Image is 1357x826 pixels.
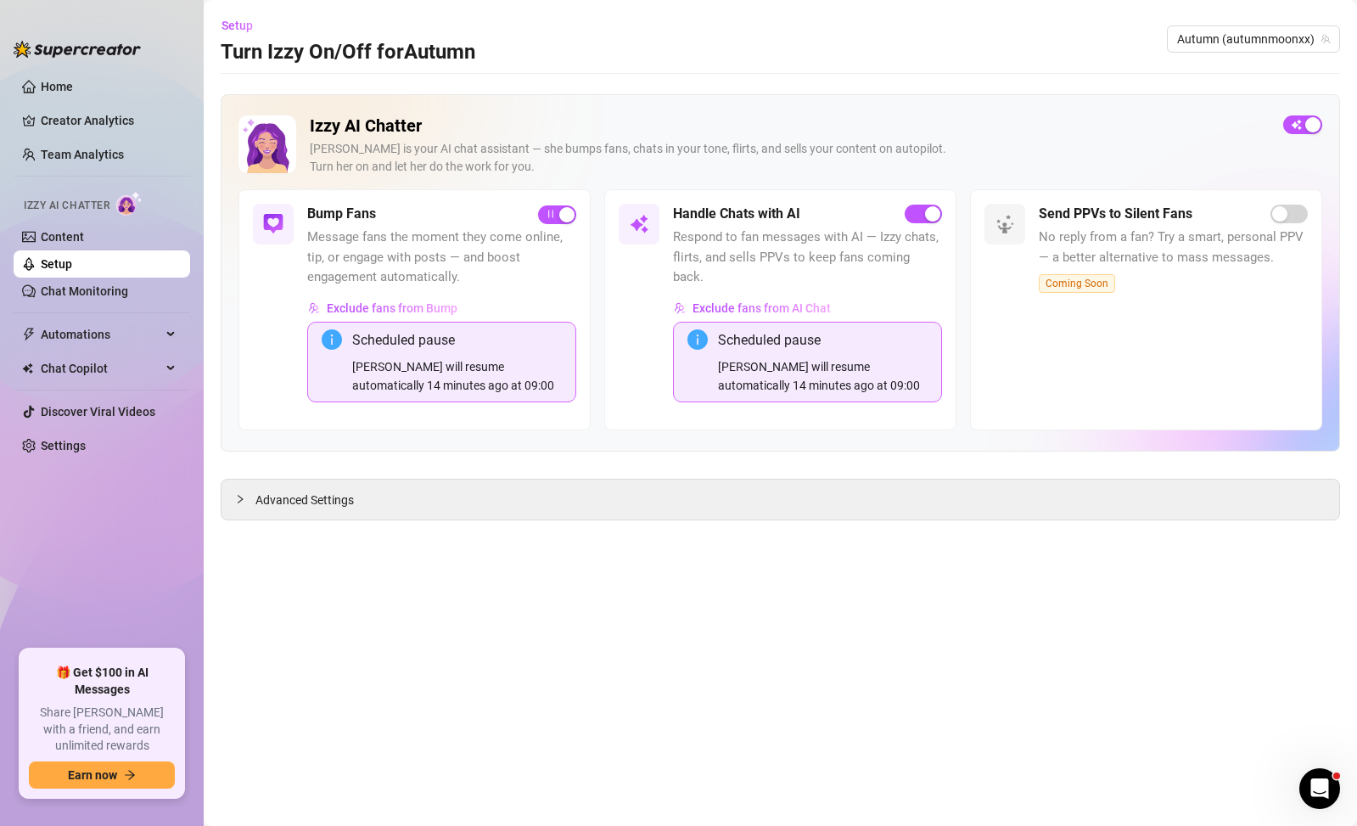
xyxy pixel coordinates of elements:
[221,19,253,32] span: Setup
[1299,768,1340,809] iframe: Intercom live chat
[41,148,124,161] a: Team Analytics
[307,295,458,322] button: Exclude fans from Bump
[687,329,708,350] span: info-circle
[352,329,562,351] div: Scheduled pause
[29,705,175,755] span: Share [PERSON_NAME] with a friend, and earn unlimited rewards
[124,769,136,781] span: arrow-right
[14,41,141,58] img: logo-BBDzfeDw.svg
[308,302,320,314] img: svg%3e
[22,328,36,341] span: thunderbolt
[1177,26,1330,52] span: Autumn (autumnmoonxx)
[674,302,686,314] img: svg%3e
[1039,228,1308,267] span: No reply from a fan? Try a smart, personal PPV — a better alternative to mass messages.
[322,329,342,350] span: info-circle
[24,198,109,214] span: Izzy AI Chatter
[718,329,928,351] div: Scheduled pause
[327,301,457,315] span: Exclude fans from Bump
[41,284,128,298] a: Chat Monitoring
[673,228,942,288] span: Respond to fan messages with AI — Izzy chats, flirts, and sells PPVs to keep fans coming back.
[41,80,73,93] a: Home
[29,665,175,698] span: 🎁 Get $100 in AI Messages
[22,362,33,374] img: Chat Copilot
[310,115,1270,137] h2: Izzy AI Chatter
[238,115,296,173] img: Izzy AI Chatter
[673,295,832,322] button: Exclude fans from AI Chat
[41,257,72,271] a: Setup
[718,357,928,395] div: [PERSON_NAME] will resume automatically 14 minutes ago at 09:00
[68,768,117,782] span: Earn now
[221,39,475,66] h3: Turn Izzy On/Off for Autumn
[629,214,649,234] img: svg%3e
[693,301,831,315] span: Exclude fans from AI Chat
[41,439,86,452] a: Settings
[41,405,155,419] a: Discover Viral Videos
[307,204,376,224] h5: Bump Fans
[1039,204,1192,224] h5: Send PPVs to Silent Fans
[263,214,283,234] img: svg%3e
[41,230,84,244] a: Content
[41,107,177,134] a: Creator Analytics
[29,761,175,789] button: Earn nowarrow-right
[307,228,576,288] span: Message fans the moment they come online, tip, or engage with posts — and boost engagement automa...
[995,214,1015,234] img: svg%3e
[310,140,1270,176] div: [PERSON_NAME] is your AI chat assistant — she bumps fans, chats in your tone, flirts, and sells y...
[235,490,255,509] div: collapsed
[41,355,161,382] span: Chat Copilot
[41,321,161,348] span: Automations
[1039,274,1115,293] span: Coming Soon
[255,491,354,509] span: Advanced Settings
[235,494,245,504] span: collapsed
[116,191,143,216] img: AI Chatter
[352,357,562,395] div: [PERSON_NAME] will resume automatically 14 minutes ago at 09:00
[1321,34,1331,44] span: team
[673,204,800,224] h5: Handle Chats with AI
[221,12,266,39] button: Setup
